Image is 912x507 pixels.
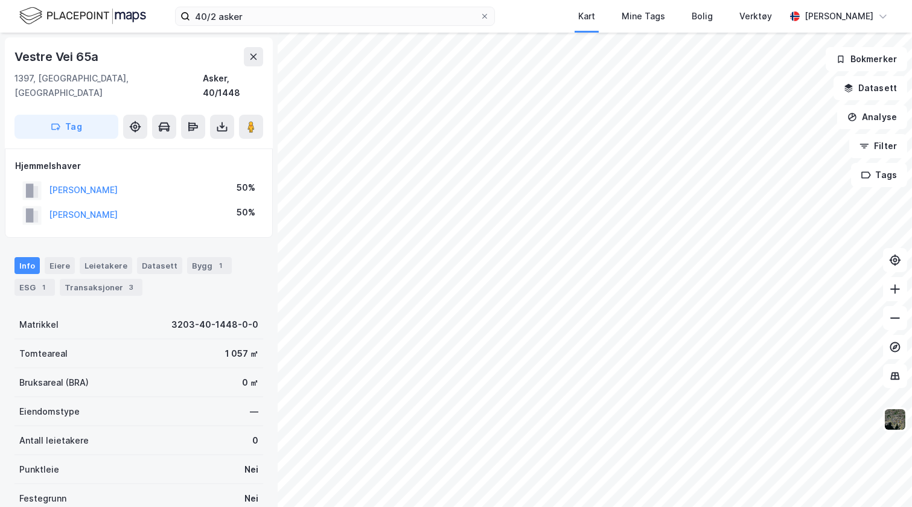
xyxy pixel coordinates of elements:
div: 1 057 ㎡ [225,346,258,361]
div: 0 [252,433,258,448]
div: 3203-40-1448-0-0 [171,317,258,332]
div: Transaksjoner [60,279,142,296]
div: 1397, [GEOGRAPHIC_DATA], [GEOGRAPHIC_DATA] [14,71,203,100]
iframe: Chat Widget [852,449,912,507]
div: — [250,404,258,419]
div: 1 [38,281,50,293]
button: Tags [851,163,907,187]
div: Eiere [45,257,75,274]
div: Tomteareal [19,346,68,361]
div: Kontrollprogram for chat [852,449,912,507]
input: Søk på adresse, matrikkel, gårdeiere, leietakere eller personer [190,7,480,25]
div: Bygg [187,257,232,274]
div: Bolig [692,9,713,24]
div: Info [14,257,40,274]
div: Nei [244,462,258,477]
img: logo.f888ab2527a4732fd821a326f86c7f29.svg [19,5,146,27]
div: [PERSON_NAME] [805,9,873,24]
div: Kart [578,9,595,24]
div: Antall leietakere [19,433,89,448]
div: Nei [244,491,258,506]
div: 50% [237,180,255,195]
div: Eiendomstype [19,404,80,419]
div: Vestre Vei 65a [14,47,101,66]
div: Festegrunn [19,491,66,506]
button: Datasett [834,76,907,100]
div: Datasett [137,257,182,274]
div: Punktleie [19,462,59,477]
div: Leietakere [80,257,132,274]
div: 50% [237,205,255,220]
button: Analyse [837,105,907,129]
div: ESG [14,279,55,296]
div: Bruksareal (BRA) [19,375,89,390]
div: Verktøy [739,9,772,24]
button: Bokmerker [826,47,907,71]
div: Mine Tags [622,9,665,24]
button: Tag [14,115,118,139]
div: 3 [126,281,138,293]
div: 1 [215,260,227,272]
button: Filter [849,134,907,158]
div: Matrikkel [19,317,59,332]
img: 9k= [884,408,907,431]
div: Asker, 40/1448 [203,71,263,100]
div: 0 ㎡ [242,375,258,390]
div: Hjemmelshaver [15,159,263,173]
